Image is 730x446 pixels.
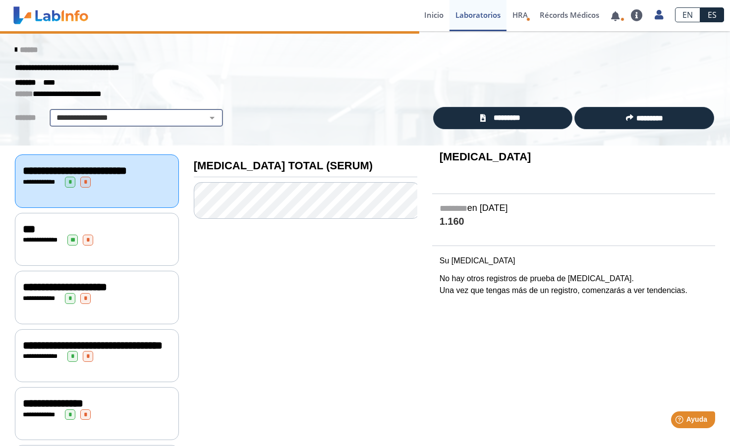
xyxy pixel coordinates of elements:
[440,216,708,228] h4: 1.160
[512,10,528,20] span: HRA
[642,407,719,435] iframe: Help widget launcher
[675,7,700,22] a: EN
[700,7,724,22] a: ES
[440,203,708,214] h5: en [DATE]
[440,273,708,297] p: No hay otros registros de prueba de [MEDICAL_DATA]. Una vez que tengas más de un registro, comenz...
[440,150,531,163] b: [MEDICAL_DATA]
[440,255,708,267] p: Su [MEDICAL_DATA]
[194,159,373,172] b: [MEDICAL_DATA] TOTAL (SERUM)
